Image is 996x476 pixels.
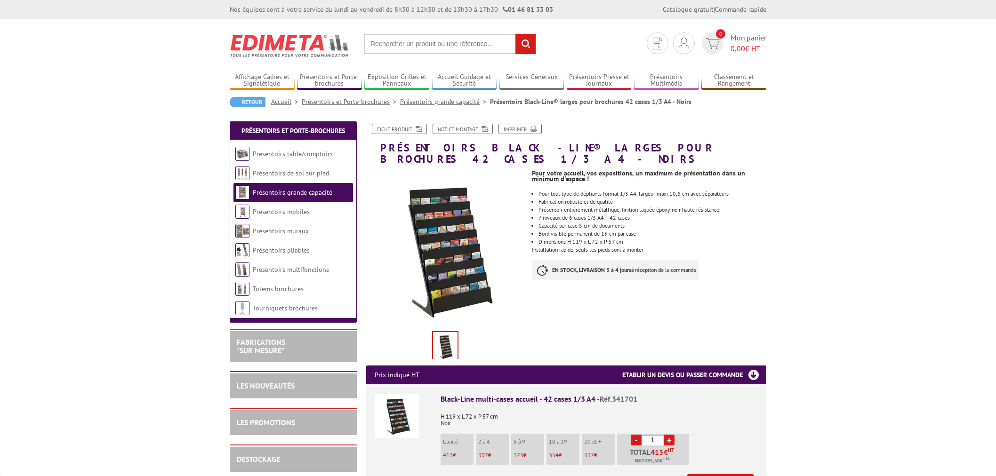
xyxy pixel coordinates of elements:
[478,452,509,459] p: €
[635,457,670,465] span: Soit €
[538,207,766,213] li: Présentoir entièrement métallique, finition laquée époxy noir haute résistance
[549,452,579,459] p: €
[706,38,720,49] img: devis rapide
[253,227,309,235] a: Présentoirs muraux
[651,448,664,456] span: 413
[372,124,427,134] a: Fiche produit
[235,185,249,199] img: Présentoirs grande capacité
[253,304,318,312] a: Tourniquets brochures
[230,28,350,63] img: Edimeta
[433,332,458,361] img: presentoirs_grande_capacite_341701.jpg
[644,457,660,465] span: 495,60
[490,97,691,106] li: Présentoirs Black-Line® larges pour brochures 42 cases 1/3 A4 - Noirs
[235,205,249,219] img: Présentoirs mobiles
[634,73,699,88] a: Présentoirs Multimédia
[443,452,474,459] p: €
[364,73,429,88] a: Exposition Grilles et Panneaux
[663,5,766,14] div: |
[237,418,295,427] a: LES PROMOTIONS
[230,97,265,107] a: Retour
[443,438,474,445] p: L'unité
[538,199,766,205] li: Fabrication robuste et de qualité
[515,34,536,54] input: rechercher
[668,447,674,453] sup: HT
[664,435,675,445] a: +
[715,5,766,14] a: Commande rapide
[631,435,642,445] a: -
[532,260,699,280] p: à réception de la commande
[441,407,758,427] p: H 119 x L 72 x P 57 cm Noir
[253,265,329,274] a: Présentoirs multifonctions
[237,337,285,355] a: FABRICATIONS"Sur Mesure"
[253,188,332,197] a: Présentoirs grande capacité
[549,438,579,445] p: 10 à 19
[532,165,773,290] div: Installation rapide, seuls les pieds sont à monter
[538,191,766,197] li: Pour tout type de dépliants format 1/3 A4, largeur maxi 10,6 cm avec séparateurs
[235,243,249,257] img: Présentoirs pliables
[538,223,766,229] li: Capacité par case 5 cm de documents
[235,262,249,277] img: Présentoirs multifonctions
[499,73,564,88] a: Services Généraux
[230,73,295,88] a: Affichage Cadres et Signalétique
[235,224,249,238] img: Présentoirs muraux
[443,451,453,459] span: 413
[663,5,714,14] a: Catalogue gratuit
[253,285,304,293] a: Totems brochures
[514,438,544,445] p: 5 à 9
[359,124,773,165] h1: Présentoirs Black-Line® larges pour brochures 42 cases 1/3 A4 - Noirs
[253,150,333,158] a: Présentoirs table/comptoirs
[441,394,758,405] div: Black-Line multi-cases accueil - 42 cases 1/3 A4 -
[731,43,766,54] span: € HT
[622,365,766,384] h3: Etablir un devis ou passer commande
[237,454,280,464] a: DESTOCKAGE
[514,451,523,459] span: 373
[253,169,329,177] a: Présentoirs de sol sur pied
[567,73,632,88] a: Présentoirs Presse et Journaux
[400,97,490,106] a: Présentoirs grande capacité
[433,124,493,134] a: Notice Montage
[701,73,766,88] a: Classement et Rangement
[302,97,400,106] a: Présentoirs et Porte-brochures
[532,169,745,183] strong: Pour votre accueil, vos expositions, un maximum de présentation dans un minimum d'espace !
[663,456,670,461] sup: TTC
[432,73,497,88] a: Accueil Guidage et Sécurité
[664,448,668,456] span: €
[584,452,615,459] p: €
[271,97,302,106] a: Accueil
[230,5,553,14] div: Nos équipes sont à votre service du lundi au vendredi de 8h30 à 12h30 et de 13h30 à 17h30
[538,215,766,221] li: 7 niveaux de 6 cases 1/3 A4 = 42 cases
[538,239,766,245] li: Dimensions H 119 x L 72 x P 57 cm
[364,34,536,54] input: Rechercher un produit ou une référence...
[375,365,419,384] p: Prix indiqué HT
[600,394,637,404] span: Réf.341701
[235,282,249,296] img: Totems brochures
[241,127,345,135] a: Présentoirs et Porte-brochures
[731,44,745,53] span: 0,00
[679,38,689,49] img: devis rapide
[235,301,249,315] img: Tourniquets brochures
[549,451,559,459] span: 354
[653,38,662,49] img: devis rapide
[235,166,249,180] img: Présentoirs de sol sur pied
[366,169,525,328] img: presentoirs_grande_capacite_341701.jpg
[552,266,631,273] strong: EN STOCK, LIVRAISON 3 à 4 jours
[478,438,509,445] p: 2 à 4
[731,32,766,54] span: Mon panier
[503,5,553,14] strong: 01 46 81 33 03
[235,147,249,161] img: Présentoirs table/comptoirs
[514,452,544,459] p: €
[716,29,725,39] span: 0
[584,451,594,459] span: 337
[253,246,310,254] a: Présentoirs pliables
[584,438,615,445] p: 20 et +
[297,73,362,88] a: Présentoirs et Porte-brochures
[619,448,689,465] p: Total
[237,381,295,390] a: LES NOUVEAUTÉS
[699,32,766,54] a: devis rapide 0 Mon panier 0,00€ HT
[375,394,419,438] img: Black-Line multi-cases accueil - 42 cases 1/3 A4
[253,207,310,216] a: Présentoirs mobiles
[478,451,488,459] span: 392
[498,124,542,134] a: Imprimer
[538,231,766,237] li: Bord visible permanent de 15 cm par case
